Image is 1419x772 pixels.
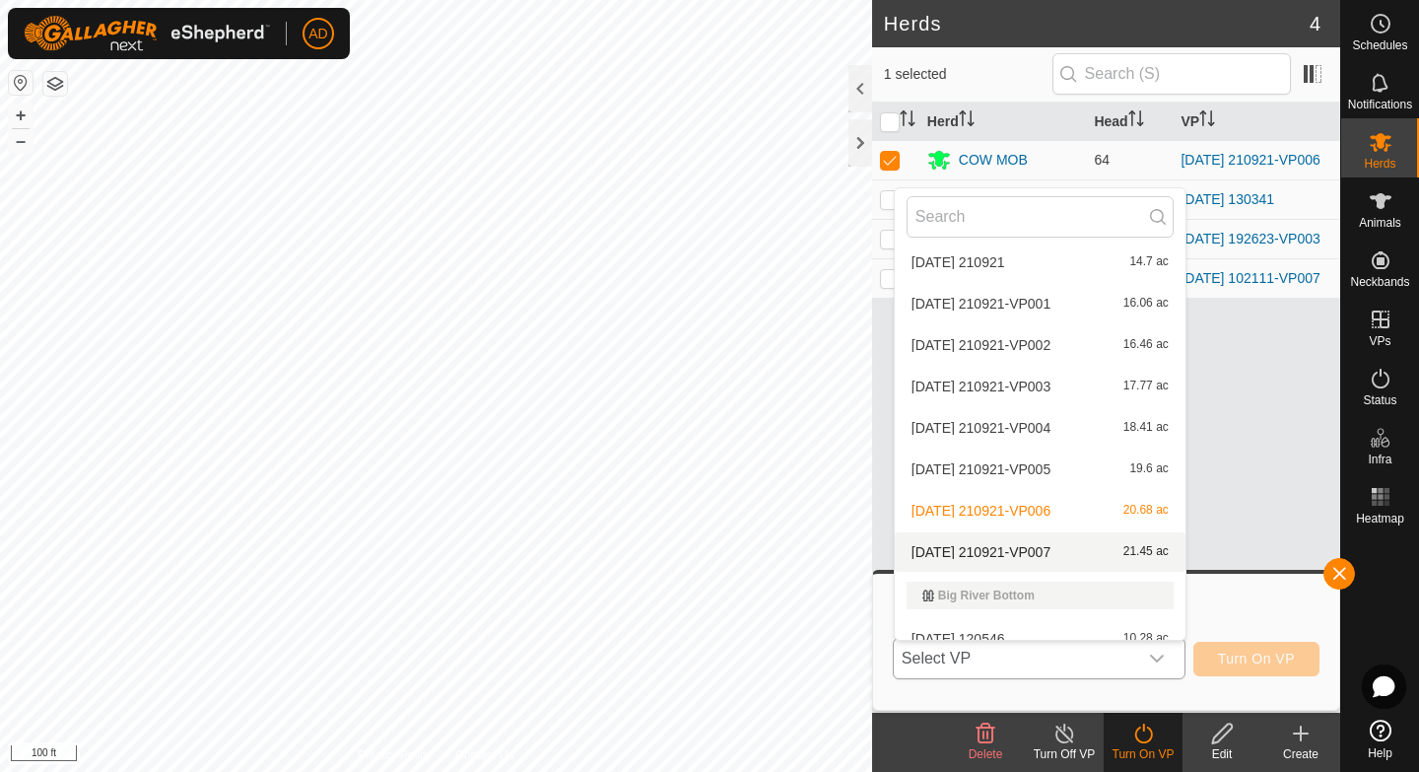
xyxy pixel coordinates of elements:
span: [DATE] 210921-VP002 [912,338,1050,352]
span: [DATE] 210921-VP003 [912,380,1050,393]
span: 20.68 ac [1123,504,1169,518]
a: [DATE] 130341 [1181,191,1274,207]
span: Help [1368,747,1392,759]
li: 2025-08-14 210921 [895,243,1185,282]
span: 17.77 ac [1123,380,1169,393]
p-sorticon: Activate to sort [900,113,915,129]
a: [DATE] 102111-VP007 [1181,270,1319,286]
div: Turn Off VP [1025,745,1104,763]
span: Delete [969,747,1003,761]
a: Help [1341,712,1419,767]
th: Herd [919,103,1087,141]
span: Neckbands [1350,276,1409,288]
span: Herds [1364,158,1395,170]
li: 2025-08-14 210921-VP007 [895,532,1185,572]
a: Contact Us [455,746,513,764]
span: Notifications [1348,99,1412,110]
span: Select VP [894,639,1137,678]
span: [DATE] 210921-VP007 [912,545,1050,559]
div: Turn On VP [1104,745,1182,763]
li: 2025-08-14 210921-VP005 [895,450,1185,489]
span: Schedules [1352,39,1407,51]
th: Head [1086,103,1173,141]
p-sorticon: Activate to sort [1128,113,1144,129]
span: 10.28 ac [1123,632,1169,646]
button: – [9,129,33,153]
span: Status [1363,394,1396,406]
a: [DATE] 192623-VP003 [1181,231,1319,246]
span: 16.46 ac [1123,338,1169,352]
span: [DATE] 210921-VP006 [912,504,1050,518]
span: 64 [1094,152,1110,168]
p-sorticon: Activate to sort [959,113,975,129]
div: Edit [1182,745,1261,763]
input: Search (S) [1052,53,1291,95]
input: Search [907,196,1174,238]
span: Animals [1359,217,1401,229]
li: 2025-06-22 120546 [895,619,1185,659]
button: Turn On VP [1193,642,1319,676]
span: [DATE] 210921-VP001 [912,297,1050,311]
span: [DATE] 120546 [912,632,1005,646]
a: [DATE] 210921-VP006 [1181,152,1319,168]
li: 2025-08-14 210921-VP001 [895,284,1185,323]
li: 2025-08-14 210921-VP003 [895,367,1185,406]
div: COW MOB [959,150,1028,171]
div: dropdown trigger [1137,639,1177,678]
th: VP [1173,103,1340,141]
span: 1 selected [884,64,1052,85]
span: 19.6 ac [1129,462,1168,476]
span: [DATE] 210921 [912,255,1005,269]
h2: Herds [884,12,1310,35]
span: 14.7 ac [1129,255,1168,269]
button: Reset Map [9,71,33,95]
span: [DATE] 210921-VP005 [912,462,1050,476]
img: Gallagher Logo [24,16,270,51]
span: 4 [1310,9,1320,38]
span: 18.41 ac [1123,421,1169,435]
span: Turn On VP [1218,651,1295,667]
li: 2025-08-14 210921-VP002 [895,325,1185,365]
button: Map Layers [43,72,67,96]
span: 21.45 ac [1123,545,1169,559]
span: Heatmap [1356,513,1404,525]
button: + [9,104,33,127]
span: AD [308,24,327,44]
span: Infra [1368,454,1391,465]
div: Create [1261,745,1340,763]
p-sorticon: Activate to sort [1199,113,1215,129]
li: 2025-08-14 210921-VP006 [895,491,1185,530]
span: VPs [1369,335,1390,347]
a: Privacy Policy [358,746,432,764]
div: Big River Bottom [922,590,1158,601]
span: 16.06 ac [1123,297,1169,311]
li: 2025-08-14 210921-VP004 [895,408,1185,448]
span: [DATE] 210921-VP004 [912,421,1050,435]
